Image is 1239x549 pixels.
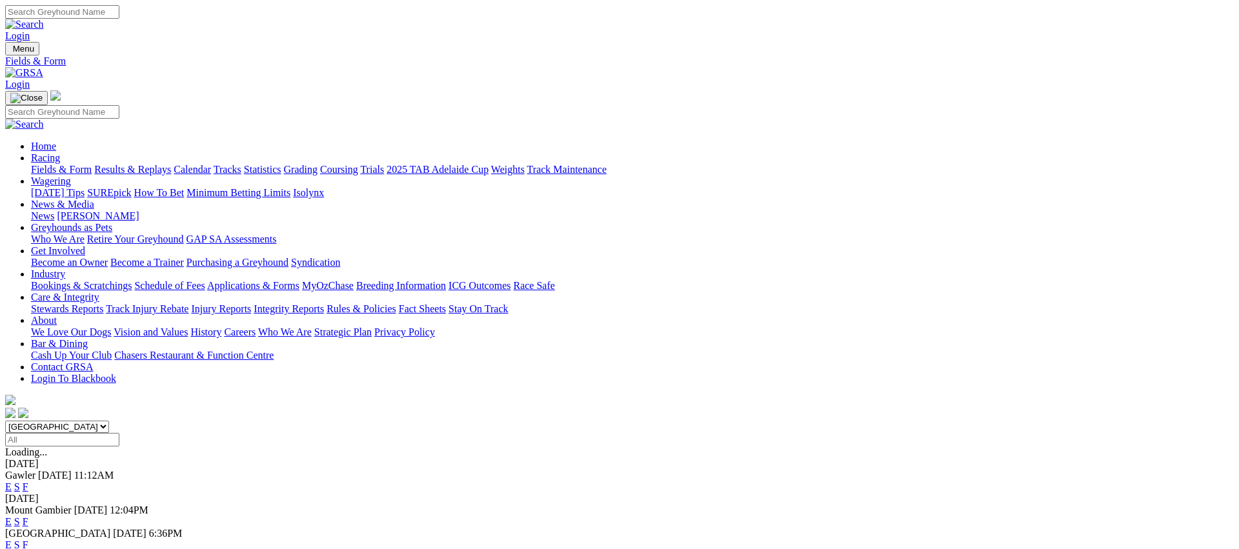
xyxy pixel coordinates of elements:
a: Wagering [31,175,71,186]
a: Privacy Policy [374,326,435,337]
img: logo-grsa-white.png [5,395,15,405]
a: Vision and Values [114,326,188,337]
img: logo-grsa-white.png [50,90,61,101]
span: 6:36PM [149,528,183,539]
a: [DATE] Tips [31,187,85,198]
a: Applications & Forms [207,280,299,291]
a: Breeding Information [356,280,446,291]
div: News & Media [31,210,1234,222]
button: Toggle navigation [5,42,39,55]
a: Login [5,30,30,41]
a: History [190,326,221,337]
a: S [14,516,20,527]
a: Bar & Dining [31,338,88,349]
a: Login To Blackbook [31,373,116,384]
img: twitter.svg [18,408,28,418]
img: Close [10,93,43,103]
div: [DATE] [5,493,1234,504]
a: Integrity Reports [254,303,324,314]
button: Toggle navigation [5,91,48,105]
a: Login [5,79,30,90]
div: About [31,326,1234,338]
a: Schedule of Fees [134,280,205,291]
a: Stay On Track [448,303,508,314]
a: Greyhounds as Pets [31,222,112,233]
a: Minimum Betting Limits [186,187,290,198]
a: E [5,516,12,527]
a: ICG Outcomes [448,280,510,291]
a: News [31,210,54,221]
span: [DATE] [74,504,108,515]
a: Tracks [214,164,241,175]
a: We Love Our Dogs [31,326,111,337]
a: Become a Trainer [110,257,184,268]
div: Care & Integrity [31,303,1234,315]
a: About [31,315,57,326]
a: Statistics [244,164,281,175]
span: Gawler [5,470,35,481]
a: Injury Reports [191,303,251,314]
input: Search [5,105,119,119]
a: Results & Replays [94,164,171,175]
a: MyOzChase [302,280,354,291]
span: Menu [13,44,34,54]
img: facebook.svg [5,408,15,418]
a: Bookings & Scratchings [31,280,132,291]
a: Coursing [320,164,358,175]
span: [DATE] [38,470,72,481]
div: Bar & Dining [31,350,1234,361]
a: Race Safe [513,280,554,291]
div: [DATE] [5,458,1234,470]
input: Search [5,5,119,19]
a: E [5,481,12,492]
a: Careers [224,326,256,337]
a: Trials [360,164,384,175]
a: Who We Are [258,326,312,337]
div: Get Involved [31,257,1234,268]
a: Track Injury Rebate [106,303,188,314]
a: Calendar [174,164,211,175]
div: Industry [31,280,1234,292]
a: Fact Sheets [399,303,446,314]
img: Search [5,119,44,130]
div: Fields & Form [5,55,1234,67]
a: Home [31,141,56,152]
a: SUREpick [87,187,131,198]
a: Isolynx [293,187,324,198]
div: Greyhounds as Pets [31,234,1234,245]
a: Grading [284,164,317,175]
a: Retire Your Greyhound [87,234,184,245]
a: S [14,481,20,492]
a: Contact GRSA [31,361,93,372]
a: Track Maintenance [527,164,607,175]
a: How To Bet [134,187,185,198]
a: Chasers Restaurant & Function Centre [114,350,274,361]
span: 12:04PM [110,504,148,515]
span: Mount Gambier [5,504,72,515]
a: [PERSON_NAME] [57,210,139,221]
a: GAP SA Assessments [186,234,277,245]
a: Get Involved [31,245,85,256]
span: Loading... [5,446,47,457]
span: [DATE] [113,528,146,539]
img: GRSA [5,67,43,79]
a: Strategic Plan [314,326,372,337]
div: Wagering [31,187,1234,199]
a: Stewards Reports [31,303,103,314]
span: [GEOGRAPHIC_DATA] [5,528,110,539]
a: Syndication [291,257,340,268]
a: News & Media [31,199,94,210]
a: Racing [31,152,60,163]
a: F [23,481,28,492]
a: Cash Up Your Club [31,350,112,361]
a: Rules & Policies [327,303,396,314]
div: Racing [31,164,1234,175]
a: Who We Are [31,234,85,245]
a: Fields & Form [31,164,92,175]
a: Industry [31,268,65,279]
a: Purchasing a Greyhound [186,257,288,268]
a: 2025 TAB Adelaide Cup [387,164,489,175]
img: Search [5,19,44,30]
span: 11:12AM [74,470,114,481]
input: Select date [5,433,119,446]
